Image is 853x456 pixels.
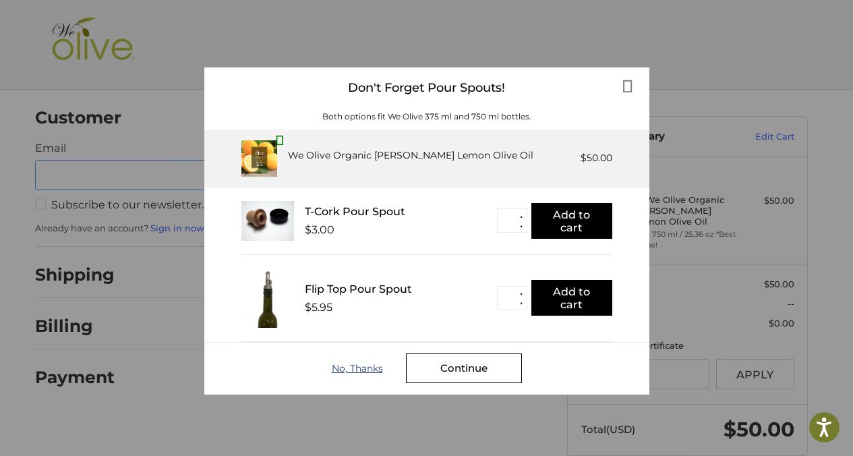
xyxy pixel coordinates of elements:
div: Don't Forget Pour Spouts! [204,67,649,109]
div: $3.00 [305,223,334,236]
div: Continue [406,353,522,383]
p: We're away right now. Please check back later! [19,20,152,31]
button: ▼ [517,221,527,231]
button: Add to cart [531,203,612,239]
button: Open LiveChat chat widget [155,18,171,34]
div: No, Thanks [332,363,406,374]
div: $50.00 [581,151,612,165]
img: T_Cork__22625.1711686153.233.225.jpg [241,201,294,241]
div: Both options fit We Olive 375 ml and 750 ml bottles. [204,111,649,123]
button: ▲ [517,289,527,299]
img: FTPS_bottle__43406.1705089544.233.225.jpg [241,268,294,328]
iframe: Google Customer Reviews [742,420,853,456]
button: ▲ [517,211,527,221]
button: ▼ [517,299,527,309]
button: Add to cart [531,280,612,316]
div: We Olive Organic [PERSON_NAME] Lemon Olive Oil [288,148,533,163]
div: T-Cork Pour Spout [305,205,497,218]
div: $5.95 [305,301,332,314]
div: Flip Top Pour Spout [305,283,497,295]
